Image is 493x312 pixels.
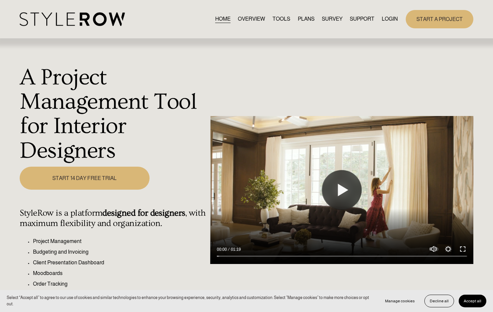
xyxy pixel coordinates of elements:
button: Play [322,170,362,210]
a: PLANS [298,15,314,24]
button: Decline all [424,295,454,307]
a: OVERVIEW [238,15,265,24]
span: Decline all [430,299,449,303]
div: Duration [229,246,243,253]
a: START A PROJECT [406,10,473,28]
input: Seek [217,254,467,259]
p: Select “Accept all” to agree to our use of cookies and similar technologies to enhance your brows... [7,295,373,307]
h4: StyleRow is a platform , with maximum flexibility and organization. [20,208,207,229]
span: Manage cookies [385,299,415,303]
p: Moodboards [33,269,207,277]
button: Accept all [459,295,486,307]
img: StyleRow [20,12,125,26]
button: Manage cookies [380,295,420,307]
a: folder dropdown [350,15,374,24]
p: Order Tracking [33,280,207,288]
strong: designed for designers [102,208,185,218]
a: START 14 DAY FREE TRIAL [20,167,149,190]
a: TOOLS [272,15,290,24]
span: Accept all [464,299,481,303]
p: Budgeting and Invoicing [33,248,207,256]
a: SURVEY [322,15,342,24]
h1: A Project Management Tool for Interior Designers [20,65,207,163]
p: Project Management [33,237,207,245]
div: Current time [217,246,229,253]
a: LOGIN [382,15,398,24]
a: HOME [215,15,231,24]
p: Client Presentation Dashboard [33,259,207,267]
span: SUPPORT [350,15,374,23]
